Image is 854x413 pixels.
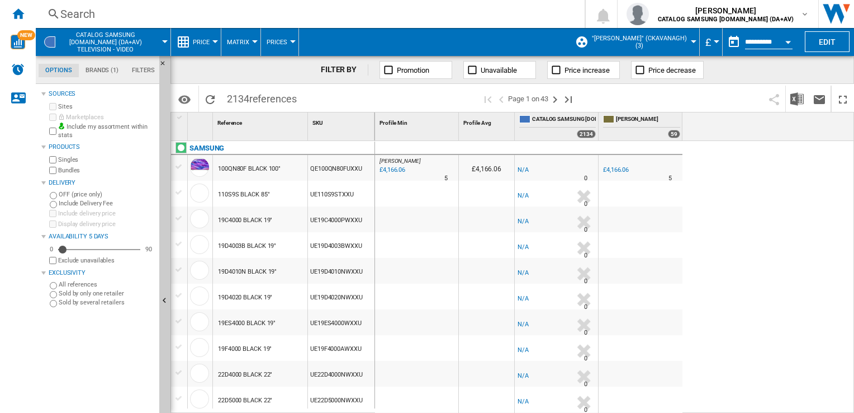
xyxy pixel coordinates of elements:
div: 19D4003B BLACK 19" [218,233,276,259]
div: Delivery Time : 0 day [584,276,587,287]
img: profile.jpg [627,3,649,25]
div: Profile Min Sort None [377,112,458,130]
div: Delivery Time : 0 day [584,250,587,261]
button: Hide [159,56,173,76]
div: 19C4000 BLACK 19" [218,208,272,233]
div: Sources [49,90,155,98]
div: £4,166.06 [601,165,629,176]
div: Delivery Time : 0 day [584,353,587,364]
button: Open calendar [778,30,798,50]
div: Products [49,143,155,152]
label: OFF (price only) [59,190,155,199]
button: Download in Excel [786,86,808,112]
button: First page [481,86,495,112]
label: Bundles [58,166,155,175]
div: N/A [518,190,529,201]
button: Next page [548,86,562,112]
div: Exclusivity [49,269,155,278]
div: CATALOG SAMSUNG [DOMAIN_NAME] (DA+AV)Television - video [41,28,165,56]
div: N/A [518,165,529,176]
div: Click to filter on that brand [189,142,224,155]
button: Maximize [832,86,854,112]
div: 19D4020 BLACK 19" [218,285,272,311]
button: Matrix [227,28,255,56]
div: Price [177,28,215,56]
div: Delivery [49,179,155,187]
button: Prices [267,28,293,56]
label: Include Delivery Fee [59,199,155,208]
label: Sold by only one retailer [59,289,155,298]
span: "[PERSON_NAME]" (ckavanagh) (3) [590,35,688,49]
md-slider: Availability [58,244,140,255]
button: Price decrease [631,61,704,79]
div: N/A [518,293,529,304]
div: Sort None [310,112,374,130]
span: Profile Avg [463,120,491,126]
div: 0 [47,245,56,254]
div: UE19ES4000WXXU [308,309,374,335]
md-menu: Currency [700,28,723,56]
div: UE22D5000NWXXU [308,387,374,412]
button: Options [173,89,196,109]
span: Price increase [564,66,610,74]
div: 59 offers sold by IE HARVEY NORMAN [668,130,680,138]
div: UE110S9STXXU [308,181,374,206]
span: CATALOG SAMSUNG UK.IE (DA+AV):Television - video [61,31,149,53]
md-tab-item: Filters [125,64,162,77]
input: Bundles [49,167,56,174]
div: [PERSON_NAME] 59 offers sold by IE HARVEY NORMAN [601,112,682,140]
button: Edit [805,31,850,52]
span: Matrix [227,39,249,46]
span: Unavailable [481,66,517,74]
div: Delivery Time : 0 day [584,224,587,236]
div: £4,166.06 [603,166,629,173]
div: Delivery Time : 0 day [584,379,587,390]
div: N/A [518,370,529,382]
button: md-calendar [723,31,745,53]
div: 19D4010N BLACK 19" [218,259,277,285]
div: 22D4000 BLACK 22" [218,362,272,388]
div: Delivery Time : 0 day [584,199,587,210]
input: Include delivery price [49,210,56,217]
span: Profile Min [379,120,407,126]
div: Sort None [461,112,514,130]
div: "[PERSON_NAME]" (ckavanagh) (3) [575,28,694,56]
div: 2134 offers sold by CATALOG SAMSUNG UK.IE (DA+AV) [577,130,596,138]
input: Include my assortment within stats [49,124,56,138]
div: N/A [518,242,529,253]
div: 90 [143,245,155,254]
label: All references [59,280,155,289]
div: Delivery Time : 0 day [584,173,587,184]
div: Delivery Time : 5 days [444,173,448,184]
button: >Previous page [495,86,508,112]
div: 19F4000 BLACK 19" [218,336,272,362]
div: FILTER BY [321,64,368,76]
label: Singles [58,156,155,164]
div: £4,166.06 [459,155,514,181]
input: Singles [49,156,56,163]
span: Price [193,39,210,46]
span: NEW [17,30,35,40]
div: CATALOG SAMSUNG [DOMAIN_NAME] (DA+AV) 2134 offers sold by CATALOG SAMSUNG UK.IE (DA+AV) [517,112,598,140]
input: Sites [49,103,56,110]
span: Price decrease [648,66,696,74]
div: Delivery Time : 5 days [668,173,672,184]
button: Promotion [379,61,452,79]
div: UE19D4020NWXXU [308,284,374,309]
div: Sort None [190,112,212,130]
span: SKU [312,120,323,126]
input: Marketplaces [49,114,56,121]
button: £ [705,28,717,56]
img: mysite-bg-18x18.png [58,123,65,129]
input: Sold by several retailers [50,300,57,307]
div: Last updated : Wednesday, 8 October 2025 07:55 [378,165,405,176]
div: N/A [518,319,529,330]
label: Sites [58,102,155,111]
span: [PERSON_NAME] [658,5,794,16]
div: UE19C4000PWXXU [308,206,374,232]
div: UE22D4000NWXXU [308,361,374,387]
input: Sold by only one retailer [50,291,57,298]
div: 110S9S BLACK 85" [218,182,269,208]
